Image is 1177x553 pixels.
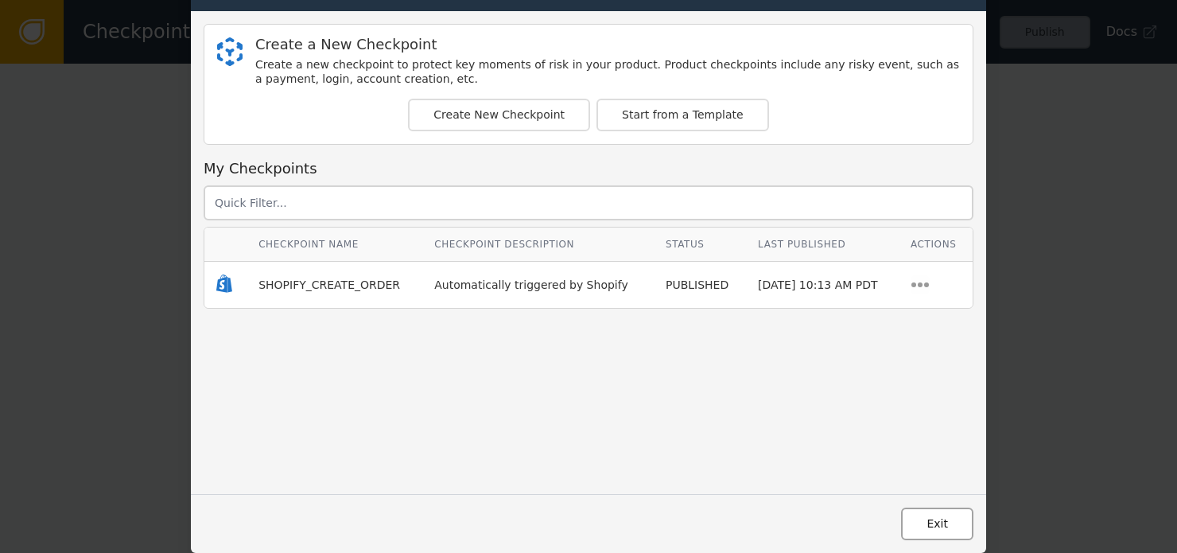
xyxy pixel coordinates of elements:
span: Automatically triggered by Shopify [434,278,628,291]
div: [DATE] 10:13 AM PDT [758,277,887,294]
button: Exit [901,508,973,540]
span: SHOPIFY_CREATE_ORDER [258,278,400,291]
div: Create a new checkpoint to protect key moments of risk in your product. Product checkpoints inclu... [255,58,960,86]
th: Last Published [746,228,899,262]
div: PUBLISHED [666,277,734,294]
input: Quick Filter... [204,185,973,220]
div: Create a New Checkpoint [255,37,960,52]
th: Checkpoint Name [247,228,422,262]
th: Checkpoint Description [422,228,654,262]
button: Start from a Template [596,99,769,131]
div: My Checkpoints [204,158,973,179]
th: Actions [899,228,973,262]
button: Create New Checkpoint [408,99,590,131]
th: Status [654,228,746,262]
